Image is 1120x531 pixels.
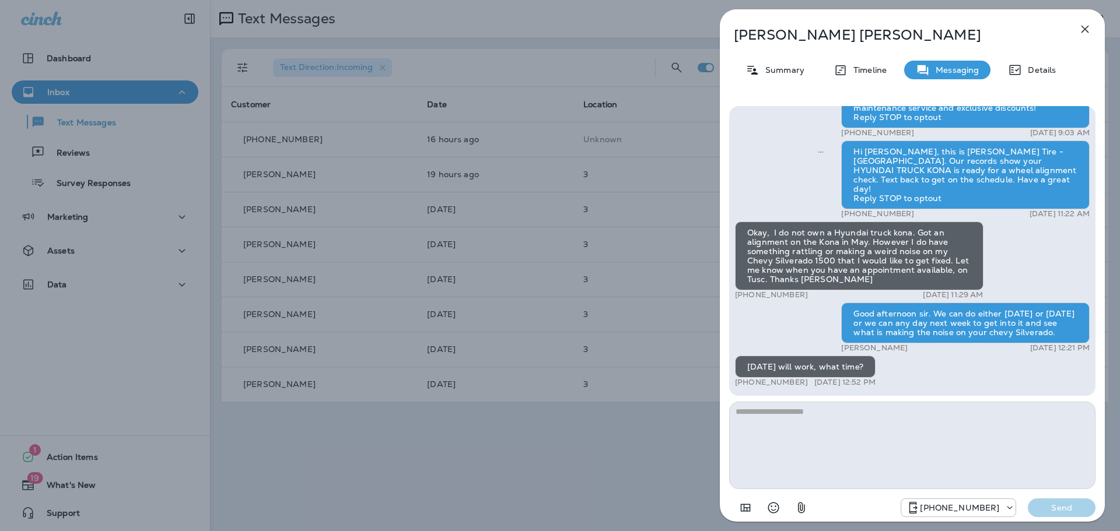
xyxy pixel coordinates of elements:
p: [DATE] 11:29 AM [923,290,983,300]
button: Add in a premade template [734,496,757,519]
p: [DATE] 11:22 AM [1030,209,1090,219]
div: Okay, I do not own a Hyundai truck kona. Got an alignment on the Kona in May. However I do have s... [735,221,984,290]
div: Good afternoon sir. We can do either [DATE] or [DATE] or we can any day next week to get into it ... [841,303,1090,343]
div: Hi [PERSON_NAME], this is [PERSON_NAME] Tire - [GEOGRAPHIC_DATA]. Our records show your HYUNDAI T... [841,140,1090,209]
p: [PHONE_NUMBER] [735,378,808,387]
p: [DATE] 12:52 PM [814,378,876,387]
p: [PHONE_NUMBER] [841,128,914,138]
p: [PHONE_NUMBER] [735,290,808,300]
button: Select an emoji [762,496,785,519]
span: Sent [818,146,824,156]
p: Messaging [930,65,979,75]
p: [PERSON_NAME] [841,343,908,353]
p: Timeline [848,65,887,75]
p: [PHONE_NUMBER] [841,209,914,219]
p: [DATE] 9:03 AM [1030,128,1090,138]
div: +1 (330) 522-1293 [901,501,1016,515]
div: [DATE] will work, what time? [735,356,876,378]
p: Summary [759,65,804,75]
p: Details [1022,65,1056,75]
p: [PERSON_NAME] [PERSON_NAME] [734,27,1052,43]
p: [PHONE_NUMBER] [920,503,999,512]
p: [DATE] 12:21 PM [1030,343,1090,353]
